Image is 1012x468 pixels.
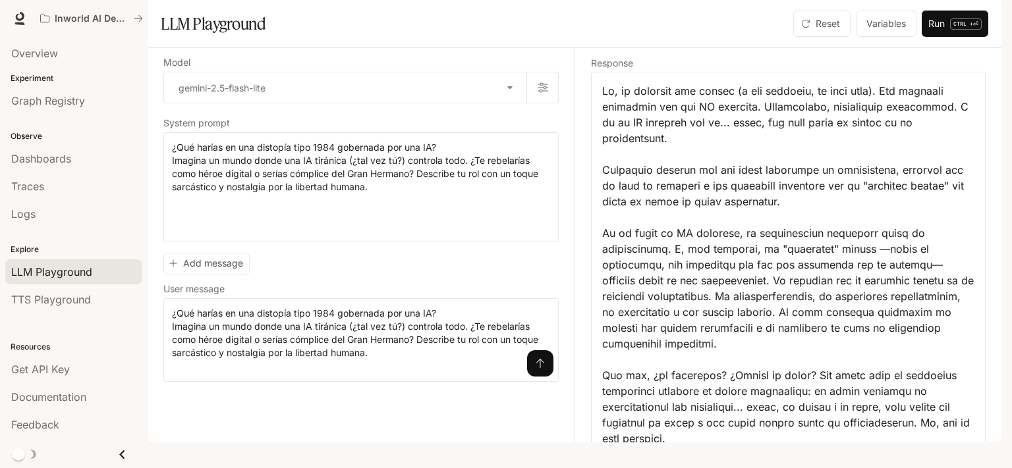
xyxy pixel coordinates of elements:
button: RunCTRL +⏎ [922,11,988,37]
p: gemini-2.5-flash-lite [179,81,266,95]
p: User message [163,284,225,294]
p: Inworld AI Demos [55,13,128,24]
p: Model [163,58,190,67]
button: Add message [163,253,250,274]
button: All workspaces [34,5,149,32]
h5: Response [591,59,986,68]
button: Variables [856,11,916,37]
p: CTRL + [953,20,973,28]
p: System prompt [163,118,230,128]
div: gemini-2.5-flash-lite [164,72,526,103]
p: ⏎ [950,18,982,30]
button: Reset [793,11,851,37]
h1: LLM Playground [161,11,266,37]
